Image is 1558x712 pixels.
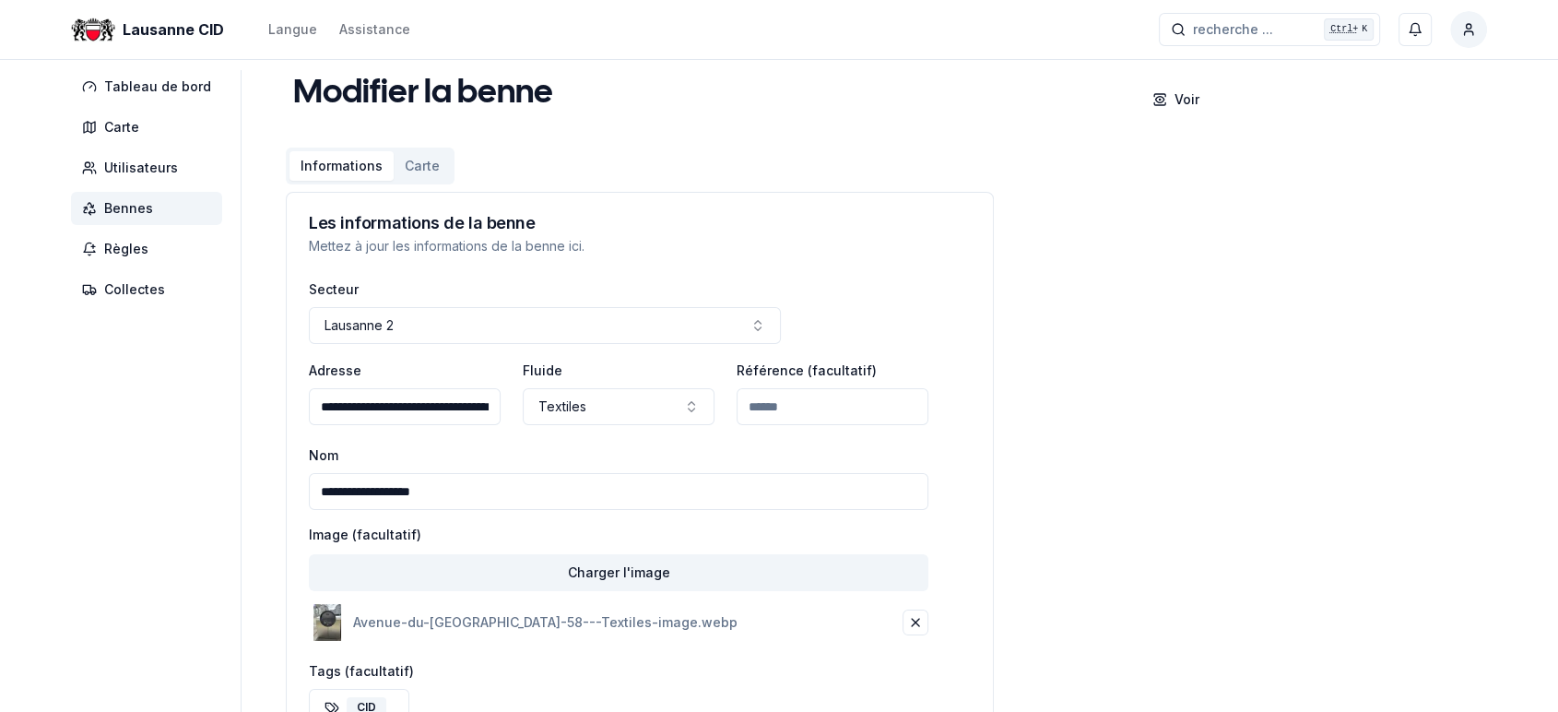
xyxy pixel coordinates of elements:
[293,76,553,113] h1: Modifier la benne
[123,18,224,41] span: Lausanne CID
[104,77,211,96] span: Tableau de bord
[71,273,230,306] a: Collectes
[309,554,928,591] button: Charger l'image
[309,663,414,679] label: Tags (facultatif)
[1159,13,1380,46] button: recherche ...Ctrl+K
[1138,70,1480,118] a: Voir
[71,7,115,52] img: Lausanne CID Logo
[523,362,562,378] label: Fluide
[104,240,148,258] span: Règles
[309,307,781,344] button: Lausanne 2
[104,199,153,218] span: Bennes
[104,118,139,136] span: Carte
[309,237,971,255] p: Mettez à jour les informations de la benne ici.
[104,159,178,177] span: Utilisateurs
[309,528,928,541] label: Image (facultatif)
[309,362,361,378] label: Adresse
[339,18,410,41] a: Assistance
[71,70,230,103] a: Tableau de bord
[1193,20,1273,39] span: recherche ...
[309,604,346,641] img: Avenue-du-Mont-dOr-58---Textiles-image.webp
[71,232,230,266] a: Règles
[71,111,230,144] a: Carte
[309,447,338,463] label: Nom
[104,280,165,299] span: Collectes
[737,362,877,378] label: Référence (facultatif)
[353,613,738,632] p: Avenue-du-[GEOGRAPHIC_DATA]-58---Textiles-image.webp
[268,18,317,41] button: Langue
[309,215,971,231] h3: Les informations de la benne
[309,281,359,297] label: Secteur
[71,192,230,225] a: Bennes
[394,151,451,181] button: Carte
[289,151,394,181] button: Informations
[523,388,714,425] button: Textiles
[268,20,317,39] div: Langue
[71,151,230,184] a: Utilisateurs
[71,18,231,41] a: Lausanne CID
[1174,90,1199,109] p: Voir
